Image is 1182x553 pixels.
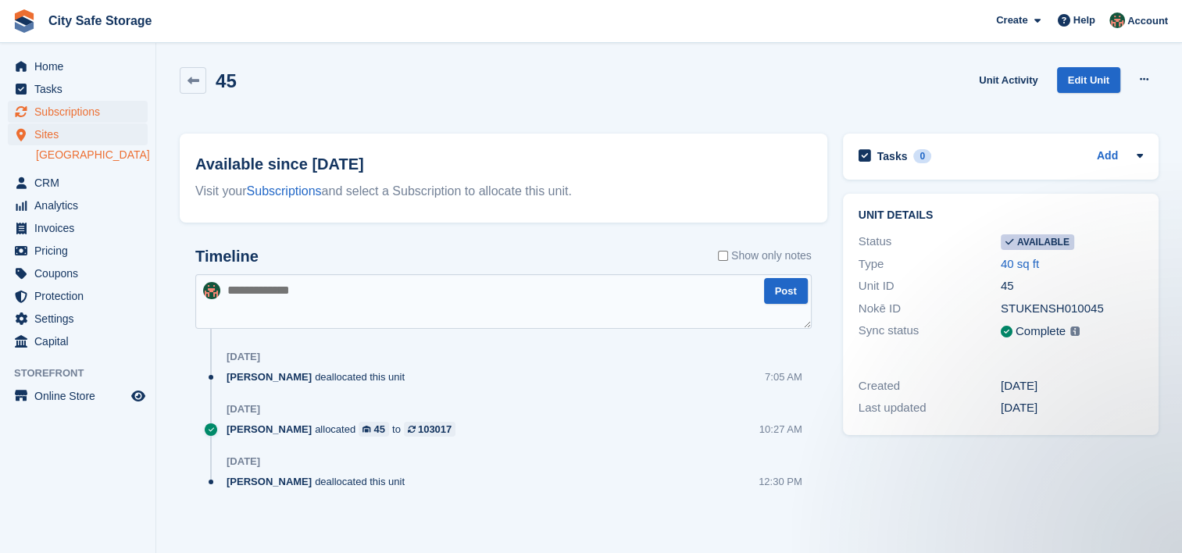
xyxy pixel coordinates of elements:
a: 40 sq ft [1001,257,1039,270]
h2: Timeline [195,248,259,266]
span: Tasks [34,78,128,100]
span: Account [1127,13,1168,29]
a: menu [8,217,148,239]
a: Add [1097,148,1118,166]
input: Show only notes [718,248,728,264]
a: menu [8,308,148,330]
h2: Available since [DATE] [195,152,812,176]
a: menu [8,194,148,216]
div: [DATE] [1001,399,1143,417]
div: STUKENSH010045 [1001,300,1143,318]
div: [DATE] [227,455,260,468]
span: Storefront [14,366,155,381]
span: Available [1001,234,1074,250]
a: menu [8,385,148,407]
span: [PERSON_NAME] [227,369,312,384]
span: [PERSON_NAME] [227,474,312,489]
div: Visit your and select a Subscription to allocate this unit. [195,182,812,201]
div: Last updated [859,399,1001,417]
div: 45 [1001,277,1143,295]
div: 103017 [418,422,452,437]
span: Home [34,55,128,77]
span: Settings [34,308,128,330]
span: Create [996,12,1027,28]
a: menu [8,123,148,145]
a: menu [8,262,148,284]
span: Pricing [34,240,128,262]
div: Created [859,377,1001,395]
span: Coupons [34,262,128,284]
div: [DATE] [1001,377,1143,395]
a: menu [8,330,148,352]
div: allocated to [227,422,463,437]
a: City Safe Storage [42,8,158,34]
a: menu [8,172,148,194]
div: deallocated this unit [227,474,412,489]
div: 12:30 PM [759,474,802,489]
a: Preview store [129,387,148,405]
img: Steph Skill [203,282,220,299]
img: Steph Skill [1109,12,1125,28]
div: 10:27 AM [759,422,802,437]
span: Online Store [34,385,128,407]
a: menu [8,55,148,77]
span: Protection [34,285,128,307]
span: Subscriptions [34,101,128,123]
div: Sync status [859,322,1001,341]
button: Post [764,278,808,304]
span: CRM [34,172,128,194]
div: 0 [913,149,931,163]
h2: Unit details [859,209,1143,222]
span: Capital [34,330,128,352]
span: Help [1073,12,1095,28]
div: Type [859,255,1001,273]
h2: 45 [216,70,237,91]
a: Unit Activity [973,67,1044,93]
span: [PERSON_NAME] [227,422,312,437]
a: 103017 [404,422,455,437]
div: [DATE] [227,351,260,363]
a: menu [8,101,148,123]
span: Invoices [34,217,128,239]
a: menu [8,285,148,307]
h2: Tasks [877,149,908,163]
div: 7:05 AM [765,369,802,384]
div: Status [859,233,1001,251]
img: stora-icon-8386f47178a22dfd0bd8f6a31ec36ba5ce8667c1dd55bd0f319d3a0aa187defe.svg [12,9,36,33]
span: Analytics [34,194,128,216]
a: [GEOGRAPHIC_DATA] [36,148,148,162]
div: Nokē ID [859,300,1001,318]
div: 45 [374,422,385,437]
a: Edit Unit [1057,67,1120,93]
span: Sites [34,123,128,145]
a: Subscriptions [247,184,322,198]
img: icon-info-grey-7440780725fd019a000dd9b08b2336e03edf1995a4989e88bcd33f0948082b44.svg [1070,326,1080,336]
a: menu [8,240,148,262]
div: Unit ID [859,277,1001,295]
div: deallocated this unit [227,369,412,384]
a: 45 [359,422,389,437]
a: menu [8,78,148,100]
div: [DATE] [227,403,260,416]
label: Show only notes [718,248,812,264]
div: Complete [1016,323,1066,341]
